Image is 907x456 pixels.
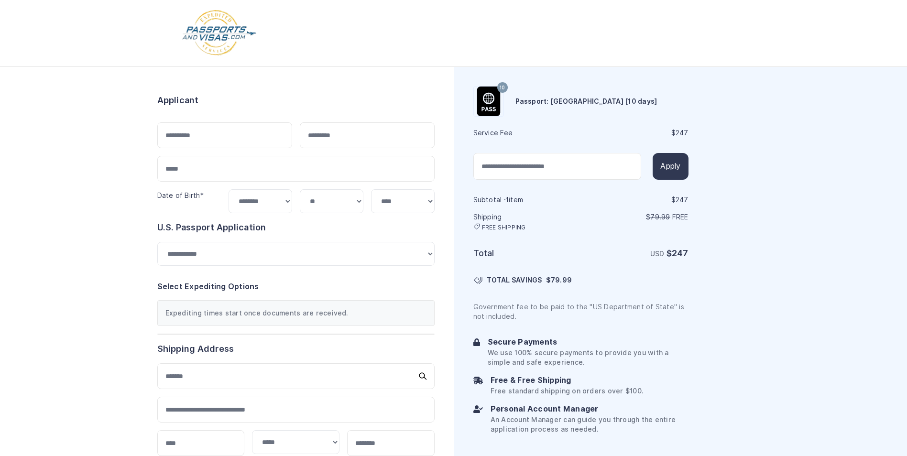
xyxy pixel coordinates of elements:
[650,213,670,221] span: 79.99
[482,224,526,231] span: FREE SHIPPING
[582,195,688,205] div: $
[157,221,435,234] h6: U.S. Passport Application
[515,97,657,106] h6: Passport: [GEOGRAPHIC_DATA] [10 days]
[667,248,688,258] strong: $
[653,153,688,180] button: Apply
[473,247,580,260] h6: Total
[546,275,572,285] span: $
[676,196,688,204] span: 247
[676,129,688,137] span: 247
[650,250,665,258] span: USD
[473,212,580,231] h6: Shipping
[491,415,688,434] p: An Account Manager can guide you through the entire application process as needed.
[157,192,204,199] label: Date of Birth*
[181,10,257,57] img: Logo
[500,82,505,94] span: 10
[488,337,688,348] h6: Secure Payments
[506,196,509,204] span: 1
[157,342,435,356] h6: Shipping Address
[157,300,435,326] div: Expediting times start once documents are received.
[487,275,542,285] span: TOTAL SAVINGS
[672,248,688,258] span: 247
[473,128,580,138] h6: Service Fee
[473,302,688,321] p: Government fee to be paid to the "US Department of State" is not included.
[474,87,503,116] img: Product Name
[582,128,688,138] div: $
[488,348,688,367] p: We use 100% secure payments to provide you with a simple and safe experience.
[672,213,688,221] span: Free
[491,386,643,396] p: Free standard shipping on orders over $100.
[551,276,572,284] span: 79.99
[582,212,688,222] p: $
[491,375,643,386] h6: Free & Free Shipping
[491,403,688,415] h6: Personal Account Manager
[157,281,435,293] h6: Select Expediting Options
[473,195,580,205] h6: Subtotal · item
[157,94,199,107] h6: Applicant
